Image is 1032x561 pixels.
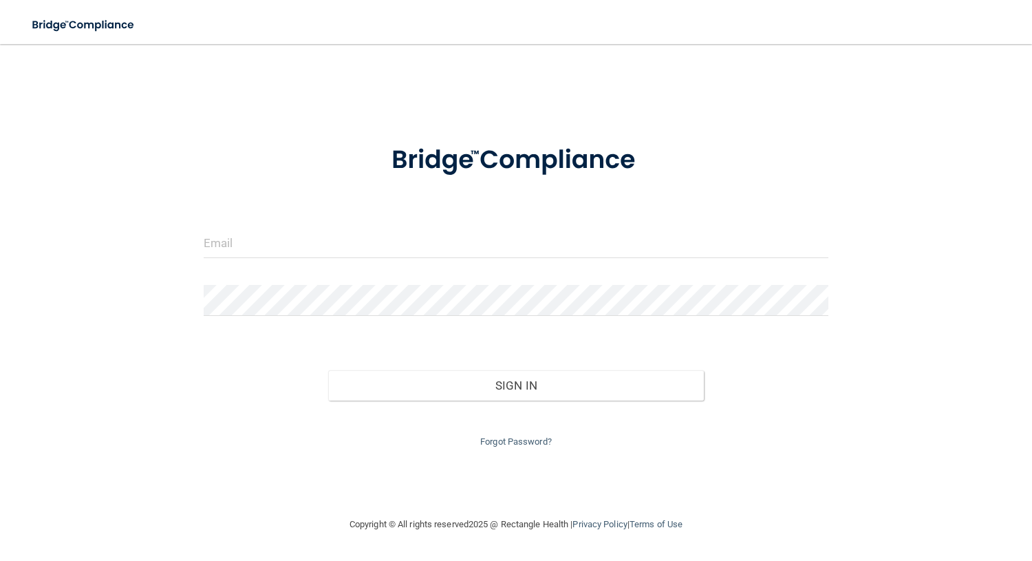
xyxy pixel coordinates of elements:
[794,463,1015,518] iframe: Drift Widget Chat Controller
[21,11,147,39] img: bridge_compliance_login_screen.278c3ca4.svg
[204,227,829,258] input: Email
[480,436,552,447] a: Forgot Password?
[265,502,767,547] div: Copyright © All rights reserved 2025 @ Rectangle Health | |
[572,519,627,529] a: Privacy Policy
[365,127,667,194] img: bridge_compliance_login_screen.278c3ca4.svg
[630,519,682,529] a: Terms of Use
[328,370,703,401] button: Sign In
